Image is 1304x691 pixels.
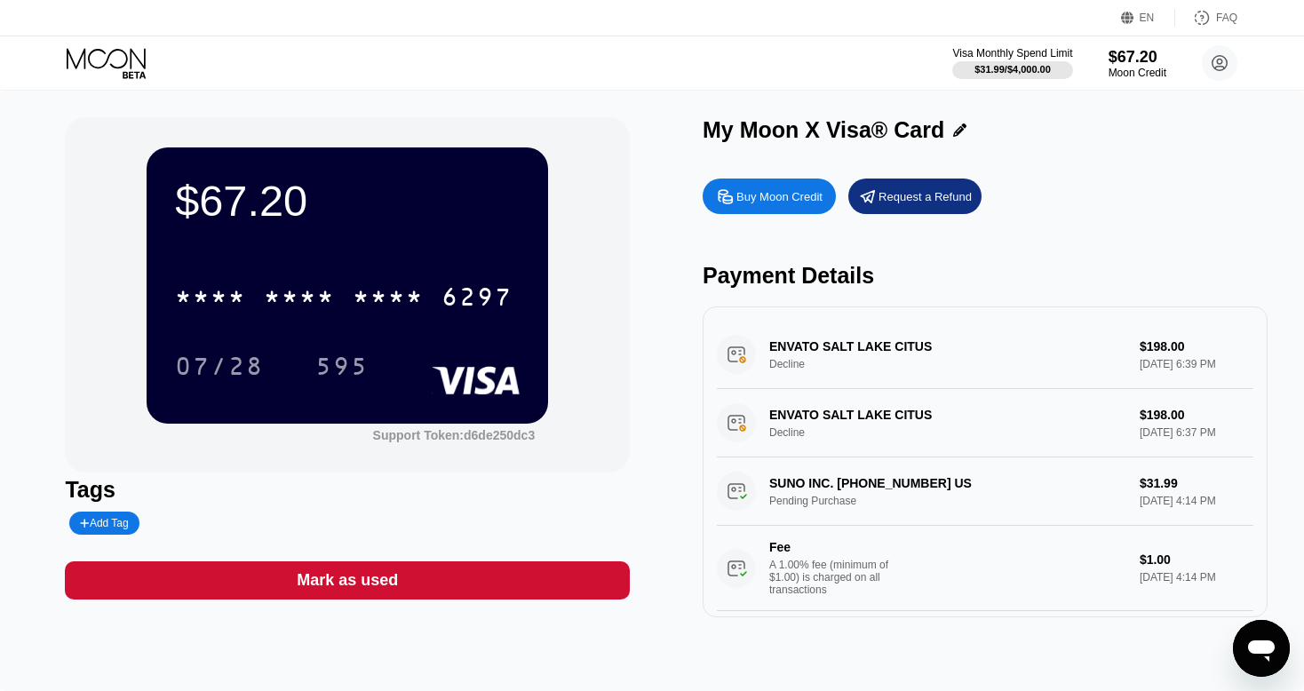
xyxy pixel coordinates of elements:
div: EN [1140,12,1155,24]
div: Support Token:d6de250dc3 [373,428,536,442]
div: Tags [65,477,630,503]
div: Request a Refund [879,189,972,204]
div: Support Token: d6de250dc3 [373,428,536,442]
div: $67.20 [1109,48,1166,67]
div: Mark as used [65,561,630,600]
div: My Moon X Visa® Card [703,117,944,143]
div: Request a Refund [848,179,982,214]
div: EN [1121,9,1175,27]
div: FAQ [1216,12,1237,24]
div: $31.99 / $4,000.00 [974,64,1051,75]
div: Fee [769,540,894,554]
div: Visa Monthly Spend Limit$31.99/$4,000.00 [952,47,1072,79]
div: FAQ [1175,9,1237,27]
div: 07/28 [162,344,277,388]
div: A 1.00% fee (minimum of $1.00) is charged on all transactions [769,559,902,596]
div: 595 [315,354,369,383]
div: Buy Moon Credit [703,179,836,214]
div: [DATE] 4:14 PM [1140,571,1253,584]
div: FeeA 1.00% fee (minimum of $1.00) is charged on all transactions$1.00[DATE] 4:14 PM [717,526,1253,611]
div: Visa Monthly Spend Limit [952,47,1072,60]
iframe: Button to launch messaging window [1233,620,1290,677]
div: Add Tag [69,512,139,535]
div: Mark as used [297,570,398,591]
div: Payment Details [703,263,1268,289]
div: $1.00 [1140,552,1253,567]
div: 6297 [441,285,513,314]
div: Moon Credit [1109,67,1166,79]
div: 07/28 [175,354,264,383]
div: 595 [302,344,382,388]
div: $67.20Moon Credit [1109,48,1166,79]
div: $67.20 [175,176,520,226]
div: Add Tag [80,517,128,529]
div: Buy Moon Credit [736,189,823,204]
